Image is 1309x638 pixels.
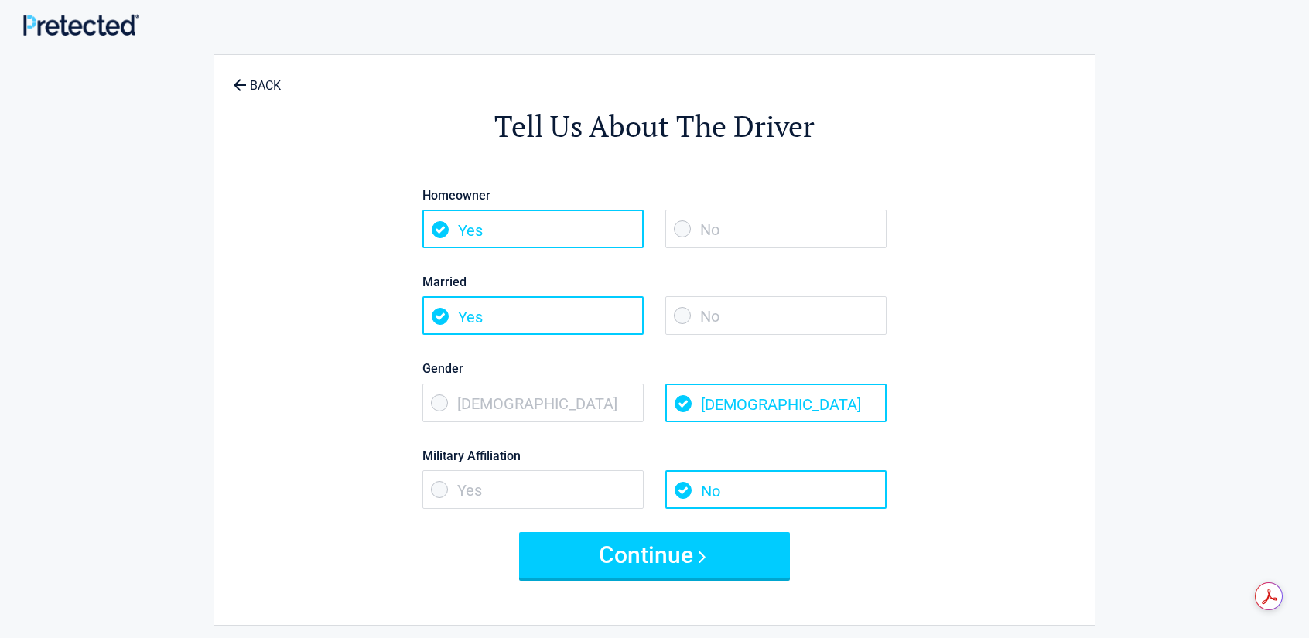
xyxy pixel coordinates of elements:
[422,445,887,466] label: Military Affiliation
[422,271,887,292] label: Married
[422,185,887,206] label: Homeowner
[665,296,887,335] span: No
[422,358,887,379] label: Gender
[23,14,139,35] img: Main Logo
[519,532,790,578] button: Continue
[299,107,1010,146] h2: Tell Us About The Driver
[422,384,644,422] span: [DEMOGRAPHIC_DATA]
[422,296,644,335] span: Yes
[422,470,644,509] span: Yes
[665,210,887,248] span: No
[665,384,887,422] span: [DEMOGRAPHIC_DATA]
[665,470,887,509] span: No
[230,65,284,92] a: BACK
[422,210,644,248] span: Yes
